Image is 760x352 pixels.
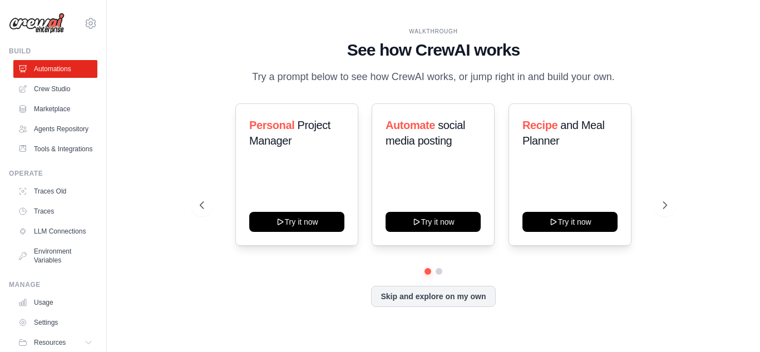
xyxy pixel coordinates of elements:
h1: See how CrewAI works [200,40,667,60]
a: Environment Variables [13,242,97,269]
p: Try a prompt below to see how CrewAI works, or jump right in and build your own. [246,69,620,85]
button: Try it now [249,212,344,232]
span: social media posting [386,119,465,147]
div: Operate [9,169,97,178]
span: Resources [34,338,66,347]
button: Try it now [386,212,481,232]
a: Crew Studio [13,80,97,98]
a: Settings [13,314,97,331]
span: and Meal Planner [522,119,604,147]
button: Resources [13,334,97,351]
div: Manage [9,280,97,289]
a: Marketplace [13,100,97,118]
a: Tools & Integrations [13,140,97,158]
a: Usage [13,294,97,311]
span: Automate [386,119,435,131]
button: Try it now [522,212,618,232]
img: Logo [9,13,65,34]
span: Recipe [522,119,557,131]
a: Automations [13,60,97,78]
button: Skip and explore on my own [371,286,495,307]
div: Build [9,47,97,56]
div: WALKTHROUGH [200,27,667,36]
a: Traces [13,202,97,220]
a: LLM Connections [13,222,97,240]
a: Traces Old [13,182,97,200]
a: Agents Repository [13,120,97,138]
span: Project Manager [249,119,330,147]
iframe: Chat Widget [704,299,760,352]
span: Personal [249,119,294,131]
